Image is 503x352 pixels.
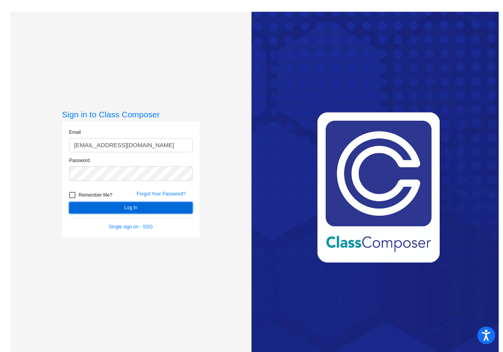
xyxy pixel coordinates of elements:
a: Forgot Your Password? [137,191,186,197]
h3: Sign in to Class Composer [62,109,200,119]
span: Remember Me? [79,190,112,200]
a: Single sign on - SSO [109,224,152,230]
label: Password [69,157,90,164]
button: Log In [69,202,193,213]
label: Email [69,129,81,136]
